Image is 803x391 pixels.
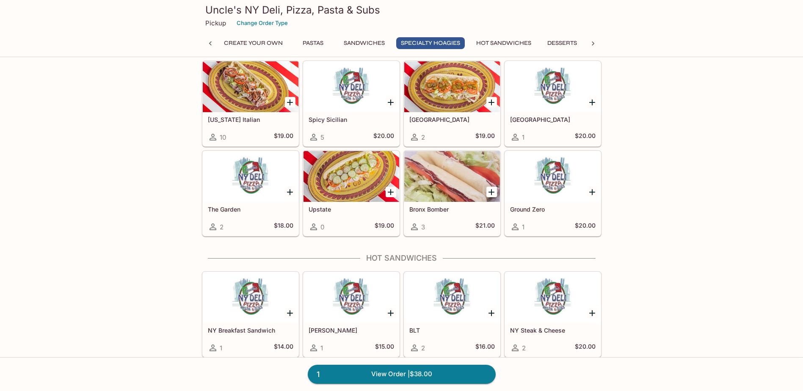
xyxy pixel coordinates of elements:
button: Add NY Steak & Cheese [587,308,598,318]
h5: BLT [409,327,495,334]
span: 2 [522,344,526,352]
span: 1 [522,133,524,141]
button: Sandwiches [339,37,389,49]
span: 1 [312,369,325,380]
h5: NY Steak & Cheese [510,327,596,334]
h4: Hot Sandwiches [202,253,602,263]
div: NY Breakfast Sandwich [203,272,298,323]
a: BLT2$16.00 [404,272,500,357]
h5: $14.00 [274,343,293,353]
div: Bronx Bomber [404,151,500,202]
button: Add Spicy Sicilian [386,97,396,107]
div: Angus Patty Melt [304,272,399,323]
a: 1View Order |$38.00 [308,365,496,383]
div: BLT [404,272,500,323]
span: 2 [220,223,224,231]
a: [GEOGRAPHIC_DATA]2$19.00 [404,61,500,146]
span: 1 [320,344,323,352]
a: Upstate0$19.00 [303,151,400,236]
span: 2 [421,344,425,352]
h5: Bronx Bomber [409,206,495,213]
button: Add BLT [486,308,497,318]
h3: Uncle's NY Deli, Pizza, Pasta & Subs [205,3,598,17]
h5: The Garden [208,206,293,213]
span: 0 [320,223,324,231]
a: The Garden2$18.00 [202,151,299,236]
h5: $19.00 [375,222,394,232]
button: Add Union Square [587,97,598,107]
button: Desserts [543,37,582,49]
span: 1 [522,223,524,231]
div: Union Square [505,61,601,112]
a: [US_STATE] Italian10$19.00 [202,61,299,146]
a: Ground Zero1$20.00 [505,151,601,236]
h5: $18.00 [274,222,293,232]
h5: [GEOGRAPHIC_DATA] [510,116,596,123]
button: Pastas [294,37,332,49]
div: Midtown [404,61,500,112]
button: Change Order Type [233,17,292,30]
h5: Ground Zero [510,206,596,213]
h5: $21.00 [475,222,495,232]
h5: $20.00 [575,132,596,142]
h5: $19.00 [475,132,495,142]
span: 3 [421,223,425,231]
h5: $20.00 [373,132,394,142]
h5: [GEOGRAPHIC_DATA] [409,116,495,123]
h5: Spicy Sicilian [309,116,394,123]
h5: $15.00 [375,343,394,353]
h5: [PERSON_NAME] [309,327,394,334]
a: NY Steak & Cheese2$20.00 [505,272,601,357]
a: Spicy Sicilian5$20.00 [303,61,400,146]
h5: $16.00 [475,343,495,353]
p: Pickup [205,19,226,27]
div: NY Steak & Cheese [505,272,601,323]
button: Hot Sandwiches [472,37,536,49]
div: Ground Zero [505,151,601,202]
button: Create Your Own [219,37,287,49]
h5: NY Breakfast Sandwich [208,327,293,334]
h5: $20.00 [575,222,596,232]
button: Add Ground Zero [587,187,598,197]
span: 5 [320,133,324,141]
button: Add Angus Patty Melt [386,308,396,318]
h5: $20.00 [575,343,596,353]
button: Add New York Italian [285,97,295,107]
button: Specialty Hoagies [396,37,465,49]
div: New York Italian [203,61,298,112]
button: Add NY Breakfast Sandwich [285,308,295,318]
a: [GEOGRAPHIC_DATA]1$20.00 [505,61,601,146]
a: [PERSON_NAME]1$15.00 [303,272,400,357]
h5: Upstate [309,206,394,213]
div: Upstate [304,151,399,202]
a: NY Breakfast Sandwich1$14.00 [202,272,299,357]
button: Add Midtown [486,97,497,107]
span: 10 [220,133,226,141]
button: Add The Garden [285,187,295,197]
button: Add Upstate [386,187,396,197]
span: 1 [220,344,222,352]
h5: [US_STATE] Italian [208,116,293,123]
div: The Garden [203,151,298,202]
span: 2 [421,133,425,141]
div: Spicy Sicilian [304,61,399,112]
button: Add Bronx Bomber [486,187,497,197]
h5: $19.00 [274,132,293,142]
a: Bronx Bomber3$21.00 [404,151,500,236]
